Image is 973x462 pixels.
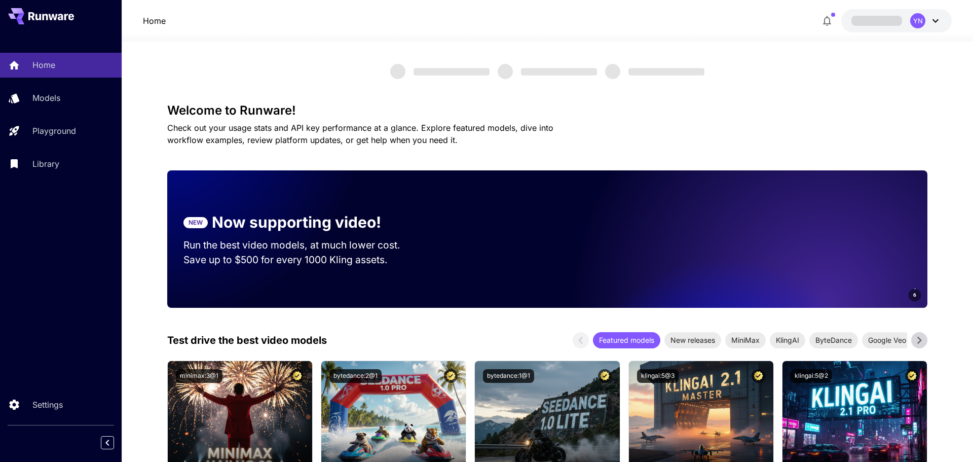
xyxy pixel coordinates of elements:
[183,253,420,267] p: Save up to $500 for every 1000 Kling assets.
[101,436,114,449] button: Collapse sidebar
[841,9,952,32] button: YN
[329,369,382,383] button: bytedance:2@1
[32,92,60,104] p: Models
[913,291,916,299] span: 6
[444,369,458,383] button: Certified Model – Vetted for best performance and includes a commercial license.
[862,332,912,348] div: Google Veo
[905,369,919,383] button: Certified Model – Vetted for best performance and includes a commercial license.
[770,335,805,345] span: KlingAI
[725,335,766,345] span: MiniMax
[752,369,765,383] button: Certified Model – Vetted for best performance and includes a commercial license.
[189,218,203,227] p: NEW
[32,158,59,170] p: Library
[167,103,927,118] h3: Welcome to Runware!
[809,332,858,348] div: ByteDance
[212,211,381,234] p: Now supporting video!
[791,369,832,383] button: klingai:5@2
[176,369,222,383] button: minimax:3@1
[483,369,534,383] button: bytedance:1@1
[108,434,122,452] div: Collapse sidebar
[664,332,721,348] div: New releases
[167,123,553,145] span: Check out your usage stats and API key performance at a glance. Explore featured models, dive int...
[593,335,660,345] span: Featured models
[32,125,76,137] p: Playground
[143,15,166,27] nav: breadcrumb
[183,238,420,253] p: Run the best video models, at much lower cost.
[910,13,925,28] div: YN
[32,59,55,71] p: Home
[637,369,679,383] button: klingai:5@3
[664,335,721,345] span: New releases
[143,15,166,27] a: Home
[770,332,805,348] div: KlingAI
[725,332,766,348] div: MiniMax
[809,335,858,345] span: ByteDance
[598,369,612,383] button: Certified Model – Vetted for best performance and includes a commercial license.
[290,369,304,383] button: Certified Model – Vetted for best performance and includes a commercial license.
[32,399,63,411] p: Settings
[862,335,912,345] span: Google Veo
[593,332,660,348] div: Featured models
[167,333,327,348] p: Test drive the best video models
